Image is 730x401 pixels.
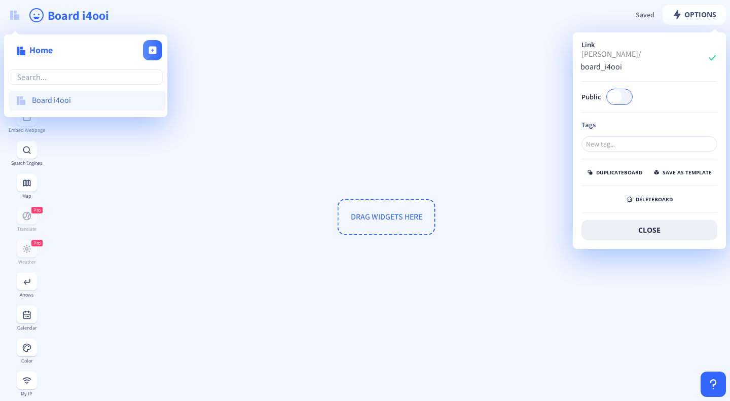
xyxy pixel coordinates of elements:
[581,166,648,178] button: duplicateboard
[29,44,53,56] span: Home
[8,292,45,298] div: Arrows
[8,160,45,166] div: Search Engines
[581,41,717,49] div: Link
[32,96,139,105] span: Board i4ooi
[8,358,45,363] div: Color
[636,196,673,202] span: delete
[8,391,45,396] div: My IP
[624,169,642,175] span: board
[648,166,717,178] button: save as template
[636,10,654,19] span: Saved
[33,207,41,213] span: Pro
[351,211,422,222] span: DRAG WIDGETS HERE
[581,91,606,103] span: Public
[581,220,717,240] button: close
[8,325,45,331] div: Calendar
[654,196,673,203] span: board
[663,5,726,25] button: Options
[33,240,41,246] span: Pro
[8,127,45,133] div: Embed Webpage
[621,193,678,205] button: deleteboard
[581,120,717,130] p: Tags
[10,11,19,20] img: logo.svg
[8,193,45,199] div: Map
[580,59,671,74] input: e.g. 'my_tasks'
[581,49,641,59] span: [PERSON_NAME]/
[28,7,45,23] ion-icon: happy outline
[581,134,717,154] mat-chip-list: Board Tags
[581,136,717,152] input: New tag...
[17,47,25,55] img: logo.svg
[672,11,716,19] span: Options
[17,96,25,105] img: logo.svg
[9,69,163,85] input: Search...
